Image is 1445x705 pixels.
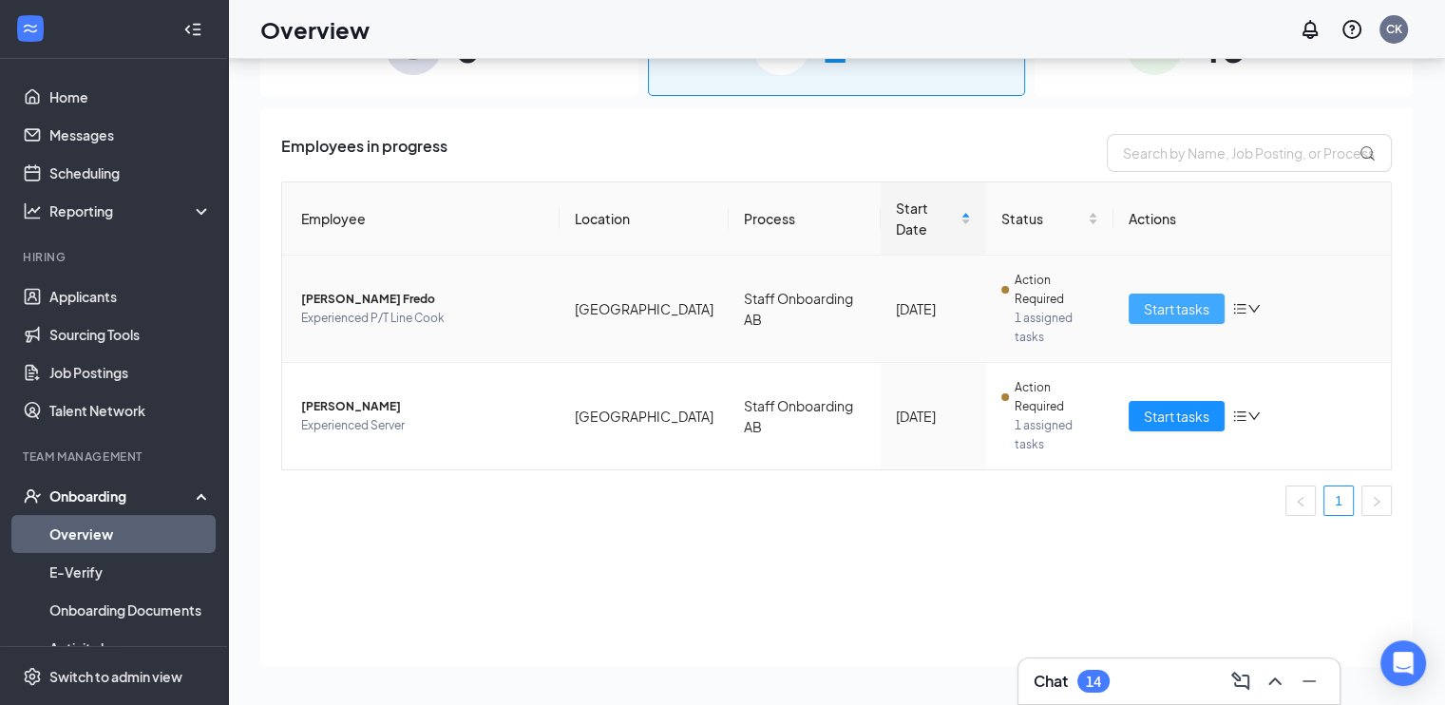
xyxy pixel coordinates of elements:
div: [DATE] [896,406,971,427]
li: Next Page [1361,486,1392,516]
span: Start tasks [1144,298,1209,319]
button: right [1361,486,1392,516]
li: Previous Page [1285,486,1316,516]
td: [GEOGRAPHIC_DATA] [560,256,729,363]
span: Action Required [1015,271,1098,309]
span: bars [1232,409,1247,424]
div: Switch to admin view [49,667,182,686]
svg: QuestionInfo [1340,18,1363,41]
span: Start tasks [1144,406,1209,427]
th: Employee [282,182,560,256]
div: Reporting [49,201,213,220]
th: Status [986,182,1113,256]
svg: ChevronUp [1264,670,1286,693]
svg: ComposeMessage [1229,670,1252,693]
a: E-Verify [49,553,212,591]
button: Start tasks [1129,401,1225,431]
a: Activity log [49,629,212,667]
button: Start tasks [1129,294,1225,324]
h1: Overview [260,13,370,46]
a: Talent Network [49,391,212,429]
h3: Chat [1034,671,1068,692]
svg: UserCheck [23,486,42,505]
a: Scheduling [49,154,212,192]
span: Action Required [1015,378,1098,416]
div: Onboarding [49,486,196,505]
div: CK [1386,21,1402,37]
div: 14 [1086,674,1101,690]
button: ComposeMessage [1226,666,1256,696]
a: Messages [49,116,212,154]
button: Minimize [1294,666,1324,696]
span: Experienced P/T Line Cook [301,309,544,328]
span: Status [1001,208,1084,229]
svg: WorkstreamLogo [21,19,40,38]
a: Home [49,78,212,116]
span: Employees in progress [281,134,447,172]
a: Sourcing Tools [49,315,212,353]
button: left [1285,486,1316,516]
svg: Settings [23,667,42,686]
span: 1 assigned tasks [1015,309,1098,347]
td: [GEOGRAPHIC_DATA] [560,363,729,469]
span: bars [1232,301,1247,316]
span: left [1295,496,1306,507]
span: right [1371,496,1382,507]
div: [DATE] [896,298,971,319]
span: [PERSON_NAME] [301,397,544,416]
a: Applicants [49,277,212,315]
span: 1 assigned tasks [1015,416,1098,454]
a: 1 [1324,486,1353,515]
svg: Minimize [1298,670,1321,693]
th: Actions [1113,182,1391,256]
th: Location [560,182,729,256]
a: Job Postings [49,353,212,391]
th: Process [729,182,881,256]
div: Open Intercom Messenger [1380,640,1426,686]
svg: Collapse [183,20,202,39]
td: Staff Onboarding AB [729,256,881,363]
span: Experienced Server [301,416,544,435]
td: Staff Onboarding AB [729,363,881,469]
div: Team Management [23,448,208,465]
button: ChevronUp [1260,666,1290,696]
span: down [1247,302,1261,315]
a: Overview [49,515,212,553]
li: 1 [1323,486,1354,516]
input: Search by Name, Job Posting, or Process [1107,134,1392,172]
span: down [1247,410,1261,423]
svg: Notifications [1299,18,1321,41]
div: Hiring [23,249,208,265]
span: [PERSON_NAME] Fredo [301,290,544,309]
span: Start Date [896,198,957,239]
a: Onboarding Documents [49,591,212,629]
svg: Analysis [23,201,42,220]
